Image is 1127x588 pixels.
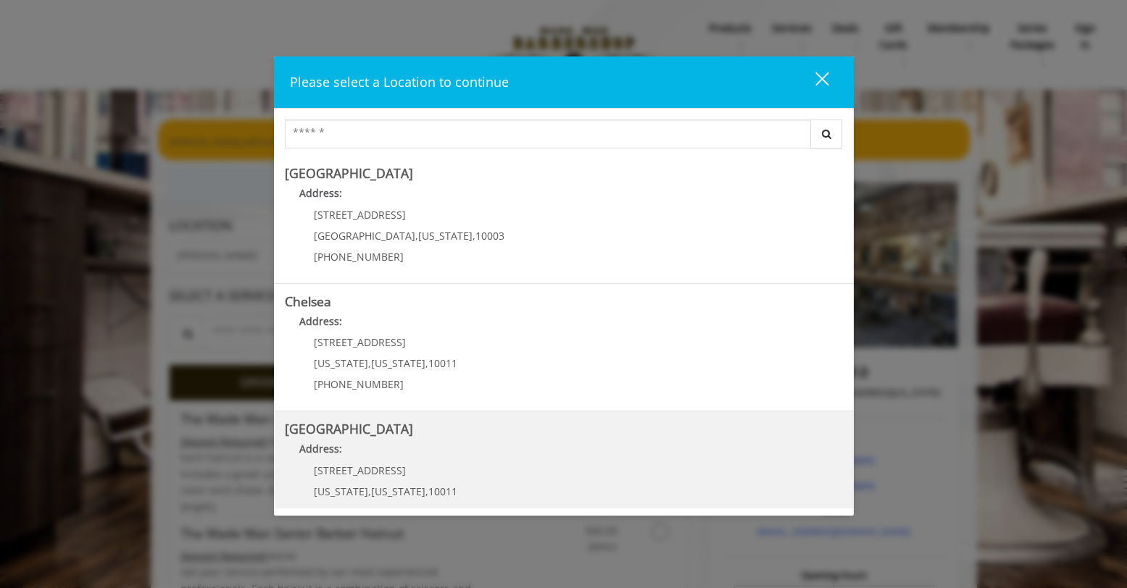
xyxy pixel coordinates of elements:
span: [STREET_ADDRESS] [314,463,406,477]
span: [PHONE_NUMBER] [314,377,404,391]
span: [STREET_ADDRESS] [314,335,406,349]
b: Address: [299,186,342,200]
b: Address: [299,442,342,455]
span: [PHONE_NUMBER] [314,505,404,519]
span: Please select a Location to continue [290,73,509,91]
span: 10003 [475,229,504,243]
span: [US_STATE] [371,356,425,370]
span: , [473,229,475,243]
input: Search Center [285,119,811,148]
span: , [368,484,371,498]
span: [STREET_ADDRESS] [314,208,406,222]
b: [GEOGRAPHIC_DATA] [285,420,413,437]
span: , [415,229,418,243]
i: Search button [818,129,835,139]
span: 10011 [428,356,457,370]
span: [US_STATE] [371,484,425,498]
span: [GEOGRAPHIC_DATA] [314,229,415,243]
span: , [425,484,428,498]
span: , [425,356,428,370]
span: , [368,356,371,370]
div: Center Select [285,119,843,156]
span: [US_STATE] [314,356,368,370]
div: close dialog [799,71,828,93]
span: [PHONE_NUMBER] [314,250,404,264]
span: 10011 [428,484,457,498]
b: Chelsea [285,293,331,310]
button: close dialog [789,67,838,97]
b: [GEOGRAPHIC_DATA] [285,164,413,182]
span: [US_STATE] [314,484,368,498]
span: [US_STATE] [418,229,473,243]
b: Address: [299,314,342,328]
